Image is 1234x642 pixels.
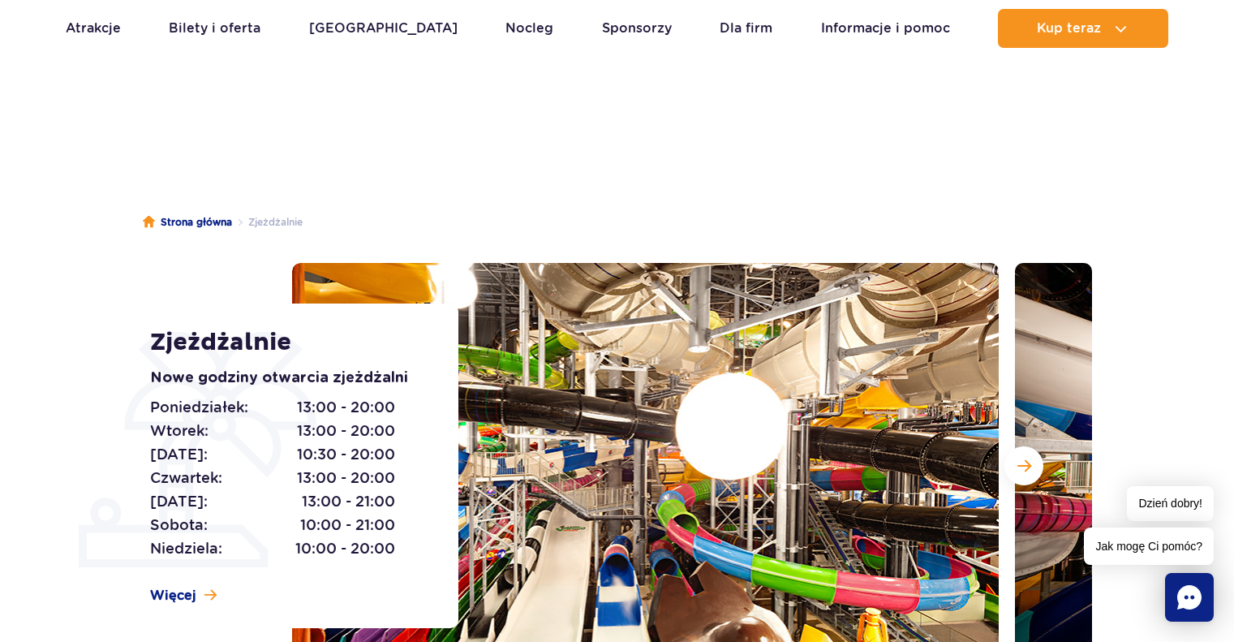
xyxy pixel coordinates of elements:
[150,587,217,605] a: Więcej
[602,9,672,48] a: Sponsorzy
[150,537,222,560] span: Niedziela:
[150,367,422,390] p: Nowe godziny otwarcia zjeżdżalni
[1084,528,1214,565] span: Jak mogę Ci pomóc?
[302,490,395,513] span: 13:00 - 21:00
[169,9,260,48] a: Bilety i oferta
[150,587,196,605] span: Więcej
[150,396,248,419] span: Poniedziałek:
[1127,486,1214,521] span: Dzień dobry!
[998,9,1168,48] button: Kup teraz
[150,490,208,513] span: [DATE]:
[150,467,222,489] span: Czwartek:
[1165,573,1214,622] div: Chat
[1004,446,1043,485] button: Następny slajd
[150,420,209,442] span: Wtorek:
[1037,21,1101,36] span: Kup teraz
[295,537,395,560] span: 10:00 - 20:00
[505,9,553,48] a: Nocleg
[150,443,208,466] span: [DATE]:
[297,420,395,442] span: 13:00 - 20:00
[309,9,458,48] a: [GEOGRAPHIC_DATA]
[297,443,395,466] span: 10:30 - 20:00
[821,9,950,48] a: Informacje i pomoc
[150,514,208,536] span: Sobota:
[300,514,395,536] span: 10:00 - 21:00
[66,9,121,48] a: Atrakcje
[143,214,232,231] a: Strona główna
[297,396,395,419] span: 13:00 - 20:00
[150,328,422,357] h1: Zjeżdżalnie
[232,214,303,231] li: Zjeżdżalnie
[297,467,395,489] span: 13:00 - 20:00
[720,9,772,48] a: Dla firm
